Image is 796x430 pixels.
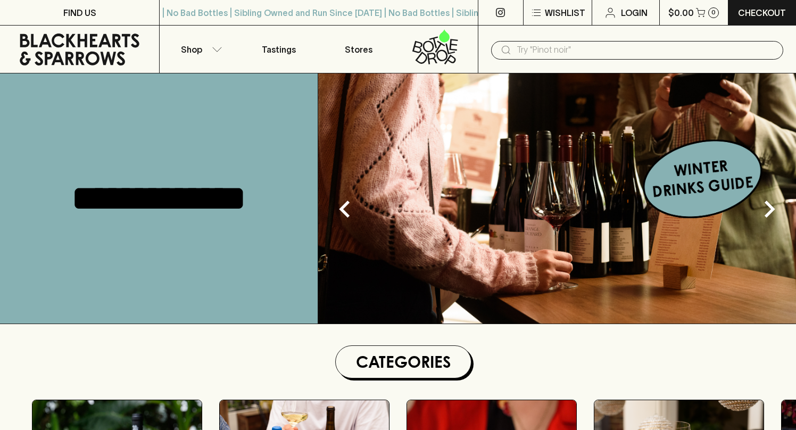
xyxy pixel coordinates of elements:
[318,73,796,324] img: optimise
[262,43,296,56] p: Tastings
[668,6,694,19] p: $0.00
[517,42,775,59] input: Try "Pinot noir"
[160,26,239,73] button: Shop
[738,6,786,19] p: Checkout
[324,188,366,230] button: Previous
[181,43,202,56] p: Shop
[63,6,96,19] p: FIND US
[239,26,319,73] a: Tastings
[340,350,467,374] h1: Categories
[621,6,648,19] p: Login
[545,6,585,19] p: Wishlist
[748,188,791,230] button: Next
[711,10,716,15] p: 0
[319,26,398,73] a: Stores
[345,43,372,56] p: Stores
